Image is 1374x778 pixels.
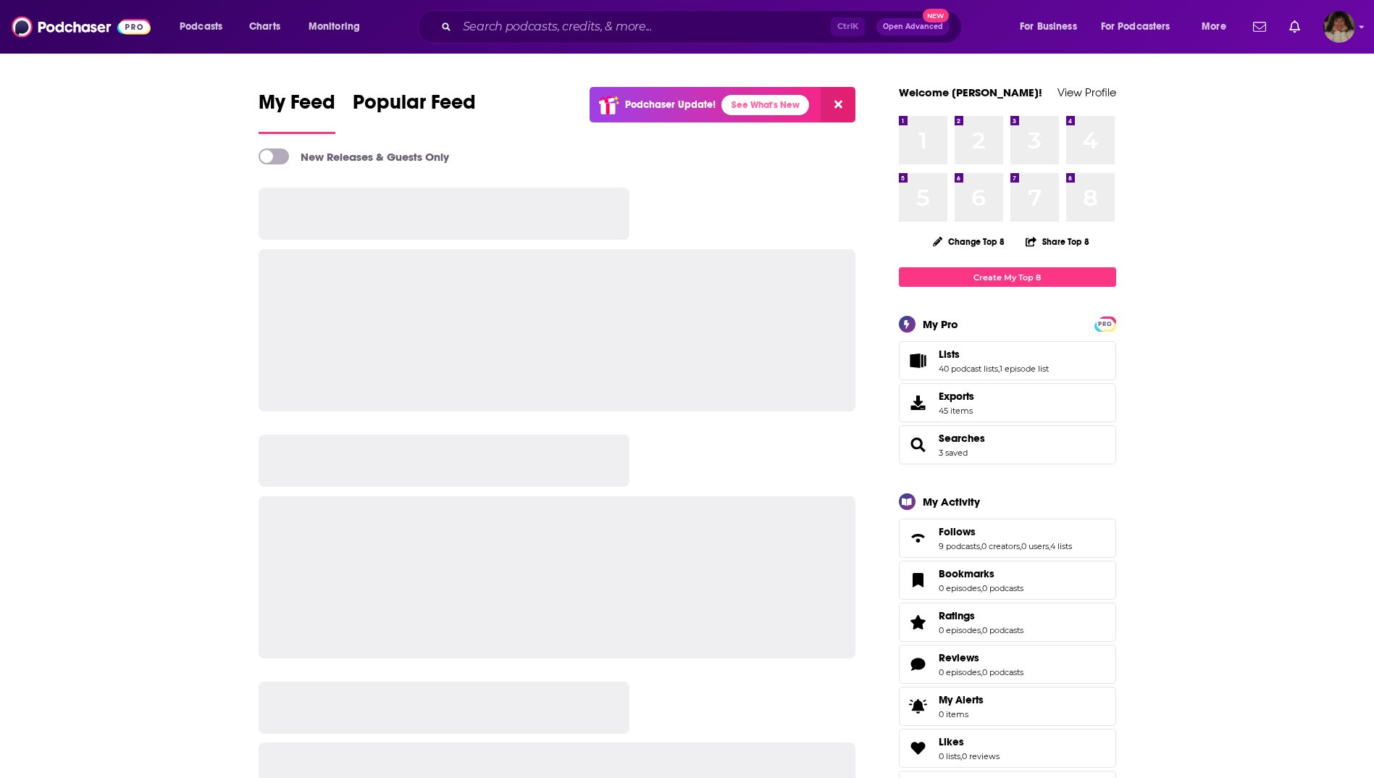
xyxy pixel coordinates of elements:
span: My Alerts [939,693,984,706]
button: open menu [169,15,241,38]
a: 0 episodes [939,583,981,593]
span: Follows [939,525,976,538]
p: Podchaser Update! [625,99,716,111]
a: Ratings [904,612,933,632]
button: Open AdvancedNew [876,18,950,35]
a: Charts [240,15,289,38]
span: My Alerts [904,696,933,716]
a: 0 podcasts [982,583,1023,593]
a: 40 podcast lists [939,364,998,374]
span: , [981,583,982,593]
span: Likes [899,729,1116,768]
span: My Feed [259,90,335,123]
span: Likes [939,735,964,748]
a: Ratings [939,609,1023,622]
a: 0 creators [981,541,1020,551]
a: 0 users [1021,541,1049,551]
span: , [998,364,1000,374]
div: My Pro [923,317,958,331]
span: 45 items [939,406,974,416]
button: Show profile menu [1323,11,1355,43]
a: Welcome [PERSON_NAME]! [899,85,1042,99]
a: See What's New [721,95,809,115]
span: PRO [1097,319,1114,330]
a: Follows [904,528,933,548]
input: Search podcasts, credits, & more... [457,15,831,38]
span: , [981,667,982,677]
span: Searches [899,425,1116,464]
span: , [981,625,982,635]
a: PRO [1097,318,1114,329]
a: Reviews [904,654,933,674]
a: Follows [939,525,1072,538]
span: Follows [899,519,1116,558]
span: New [923,9,949,22]
span: Exports [939,390,974,403]
a: Bookmarks [939,567,1023,580]
span: For Business [1020,17,1077,37]
img: Podchaser - Follow, Share and Rate Podcasts [12,13,151,41]
img: User Profile [1323,11,1355,43]
a: Create My Top 8 [899,267,1116,287]
button: open menu [298,15,379,38]
a: Likes [939,735,1000,748]
span: , [980,541,981,551]
span: Podcasts [180,17,222,37]
span: More [1202,17,1226,37]
a: Lists [939,348,1049,361]
a: Show notifications dropdown [1283,14,1306,39]
a: 9 podcasts [939,541,980,551]
span: Exports [904,393,933,413]
button: Change Top 8 [924,233,1014,251]
a: Show notifications dropdown [1247,14,1272,39]
a: Bookmarks [904,570,933,590]
span: Logged in as angelport [1323,11,1355,43]
span: Ctrl K [831,17,865,36]
a: Exports [899,383,1116,422]
span: Lists [899,341,1116,380]
span: Popular Feed [353,90,476,123]
span: Monitoring [309,17,360,37]
a: 4 lists [1050,541,1072,551]
span: Bookmarks [899,561,1116,600]
a: Likes [904,738,933,758]
div: My Activity [923,495,980,509]
span: , [1020,541,1021,551]
a: Searches [939,432,985,445]
a: Popular Feed [353,90,476,134]
span: Ratings [899,603,1116,642]
a: 0 reviews [962,751,1000,761]
a: 0 episodes [939,667,981,677]
a: Searches [904,435,933,455]
span: Charts [249,17,280,37]
span: 0 items [939,709,984,719]
span: Lists [939,348,960,361]
a: View Profile [1057,85,1116,99]
span: Bookmarks [939,567,994,580]
a: 0 lists [939,751,960,761]
span: , [960,751,962,761]
span: , [1049,541,1050,551]
button: open menu [1191,15,1244,38]
span: Reviews [899,645,1116,684]
a: 1 episode list [1000,364,1049,374]
a: My Alerts [899,687,1116,726]
a: 0 podcasts [982,667,1023,677]
div: Search podcasts, credits, & more... [431,10,976,43]
button: open menu [1092,15,1191,38]
span: Reviews [939,651,979,664]
a: 0 podcasts [982,625,1023,635]
a: Lists [904,351,933,371]
span: Open Advanced [883,23,943,30]
button: open menu [1010,15,1095,38]
a: My Feed [259,90,335,134]
a: Reviews [939,651,1023,664]
a: 3 saved [939,448,968,458]
a: 0 episodes [939,625,981,635]
span: Ratings [939,609,975,622]
a: New Releases & Guests Only [259,149,449,164]
button: Share Top 8 [1025,227,1090,256]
